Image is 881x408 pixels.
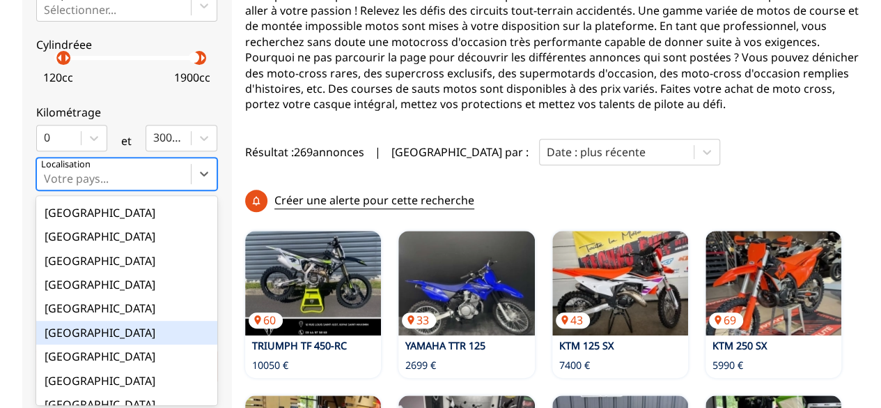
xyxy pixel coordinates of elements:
[36,369,217,393] div: [GEOGRAPHIC_DATA]
[245,144,364,160] span: Résultat : 269 annonces
[559,358,590,372] p: 7400 €
[59,50,75,66] p: arrow_right
[559,339,614,352] a: KTM 125 SX
[556,312,590,328] p: 43
[245,231,381,335] img: TRIUMPH TF 450-RC
[402,312,436,328] p: 33
[405,358,436,372] p: 2699 €
[187,50,204,66] p: arrow_left
[194,50,211,66] p: arrow_right
[36,345,217,368] div: [GEOGRAPHIC_DATA]
[36,37,217,52] p: Cylindréee
[43,70,73,85] p: 120 cc
[44,172,47,185] input: Votre pays...Votre position[GEOGRAPHIC_DATA]Andorre[GEOGRAPHIC_DATA][GEOGRAPHIC_DATA][GEOGRAPHIC_...
[36,296,217,320] div: [GEOGRAPHIC_DATA]
[705,231,841,335] a: KTM 250 SX69
[36,225,217,248] div: [GEOGRAPHIC_DATA]
[44,3,47,16] input: MarqueSélectionner...
[398,231,534,335] img: YAMAHA TTR 125
[36,321,217,345] div: [GEOGRAPHIC_DATA]
[36,105,217,120] p: Kilométrage
[36,201,217,225] div: [GEOGRAPHIC_DATA]
[44,131,47,144] input: 0
[36,249,217,273] div: [GEOGRAPHIC_DATA]
[552,231,688,335] img: KTM 125 SX
[712,339,767,352] a: KTM 250 SX
[121,133,132,149] p: et
[705,231,841,335] img: KTM 250 SX
[245,231,381,335] a: TRIUMPH TF 450-RC60
[391,144,529,160] p: [GEOGRAPHIC_DATA] par :
[552,231,688,335] a: KTM 125 SX43
[274,192,474,209] p: Créer une alerte pour cette recherche
[709,312,743,328] p: 69
[41,158,91,171] p: Localisation
[405,339,485,352] a: YAMAHA TTR 125
[249,312,283,328] p: 60
[52,50,68,66] p: arrow_left
[36,273,217,296] div: [GEOGRAPHIC_DATA]
[153,131,156,144] input: 300000
[252,339,347,352] a: TRIUMPH TF 450-RC
[174,70,210,85] p: 1900 cc
[375,144,381,160] span: |
[712,358,743,372] p: 5990 €
[252,358,288,372] p: 10050 €
[398,231,534,335] a: YAMAHA TTR 12533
